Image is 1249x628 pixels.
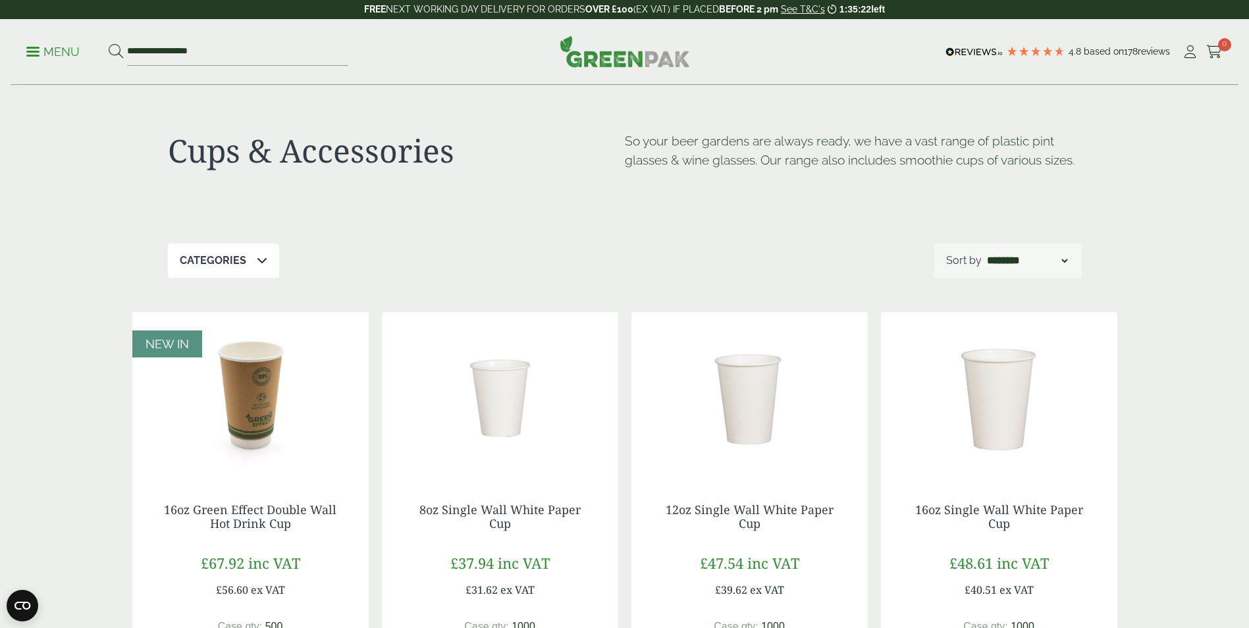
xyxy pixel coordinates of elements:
[465,583,498,597] span: £31.62
[500,583,535,597] span: ex VAT
[625,132,1082,170] p: So your beer gardens are always ready, we have a vast range of plastic pint glasses & wine glasse...
[450,553,494,573] span: £37.94
[1006,45,1065,57] div: 4.78 Stars
[1218,38,1231,51] span: 0
[201,553,244,573] span: £67.92
[585,4,633,14] strong: OVER £100
[750,583,784,597] span: ex VAT
[1084,46,1124,57] span: Based on
[946,253,982,269] p: Sort by
[216,583,248,597] span: £56.60
[7,590,38,621] button: Open CMP widget
[871,4,885,14] span: left
[26,44,80,57] a: Menu
[364,4,386,14] strong: FREE
[498,553,550,573] span: inc VAT
[132,312,369,477] img: 16oz Green Effect Double Wall Hot Drink cup
[965,583,997,597] span: £40.51
[666,502,834,532] a: 12oz Single Wall White Paper Cup
[999,583,1034,597] span: ex VAT
[997,553,1049,573] span: inc VAT
[1124,46,1138,57] span: 178
[949,553,993,573] span: £48.61
[146,337,189,351] span: NEW IN
[382,312,618,477] img: 8oz Single Wall White Paper Cup-0
[781,4,825,14] a: See T&C's
[747,553,799,573] span: inc VAT
[631,312,868,477] img: DSC_9763a
[719,4,778,14] strong: BEFORE 2 pm
[251,583,285,597] span: ex VAT
[1138,46,1170,57] span: reviews
[715,583,747,597] span: £39.62
[1206,42,1223,62] a: 0
[945,47,1003,57] img: REVIEWS.io
[180,253,246,269] p: Categories
[248,553,300,573] span: inc VAT
[419,502,581,532] a: 8oz Single Wall White Paper Cup
[560,36,690,67] img: GreenPak Supplies
[26,44,80,60] p: Menu
[839,4,871,14] span: 1:35:22
[881,312,1117,477] img: 16oz Single Wall White Paper Cup-0
[700,553,743,573] span: £47.54
[1069,46,1084,57] span: 4.8
[168,132,625,170] h1: Cups & Accessories
[1206,45,1223,59] i: Cart
[1182,45,1198,59] i: My Account
[984,253,1070,269] select: Shop order
[915,502,1083,532] a: 16oz Single Wall White Paper Cup
[164,502,336,532] a: 16oz Green Effect Double Wall Hot Drink Cup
